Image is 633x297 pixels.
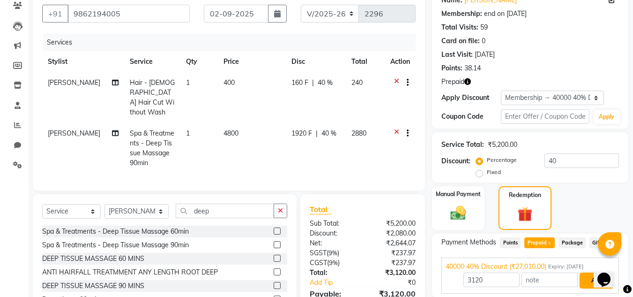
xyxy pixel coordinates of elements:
th: Stylist [42,51,124,72]
span: Package [559,237,586,248]
span: 40 % [321,129,336,138]
div: Sub Total: [303,219,363,228]
div: ₹2,644.07 [363,238,423,248]
span: | [312,78,314,88]
div: Service Total: [441,140,484,150]
span: [PERSON_NAME] [48,129,100,137]
div: Total Visits: [441,23,478,32]
div: Spa & Treatments - Deep Tissue Massage 60min [42,227,189,236]
span: 2880 [351,129,366,137]
span: Prepaid [524,237,555,248]
div: Card on file: [441,36,480,46]
span: 1 [186,78,190,87]
span: CGST [310,259,327,267]
div: Points: [441,63,462,73]
span: 1920 F [291,129,312,138]
span: 40000 40% Discount (₹27,010.00) [446,262,546,272]
button: Add [580,273,614,289]
input: Search or Scan [176,204,274,218]
th: Disc [286,51,346,72]
div: ₹5,200.00 [488,140,517,150]
img: _gift.svg [513,205,537,223]
div: Apply Discount [441,93,500,103]
label: Percentage [487,156,517,164]
span: 240 [351,78,363,87]
span: 1 [186,129,190,137]
div: ₹237.97 [363,258,423,268]
div: ₹0 [373,278,423,288]
div: [DATE] [475,50,495,60]
img: _cash.svg [446,204,471,222]
span: Prepaid [441,77,464,87]
iframe: chat widget [594,259,624,288]
span: 40 % [318,78,333,88]
span: | [316,129,318,138]
div: ₹3,120.00 [363,268,423,278]
div: Discount: [441,156,470,166]
div: Coupon Code [441,112,500,122]
div: 59 [480,23,488,32]
th: Action [385,51,416,72]
button: +91 [42,5,68,23]
div: ₹2,080.00 [363,228,423,238]
div: Last Visit: [441,50,473,60]
div: ( ) [303,248,363,258]
a: Add Tip [303,278,372,288]
input: Enter Offer / Coupon Code [501,109,589,124]
span: 1 [547,241,552,246]
span: 160 F [291,78,308,88]
label: Fixed [487,168,501,176]
div: ANTI HAIRFALL TREATMMENT ANY LENGTH ROOT DEEP [42,267,218,277]
span: [PERSON_NAME] [48,78,100,87]
label: Redemption [509,191,541,199]
div: ₹237.97 [363,248,423,258]
div: 38.14 [464,63,481,73]
input: Amount [463,273,520,287]
span: Total [310,205,331,214]
input: note [521,273,578,287]
span: Hair - [DEMOGRAPHIC_DATA] Hair Cut Without Wash [130,78,175,116]
span: Expiry: [DATE] [548,263,584,271]
th: Total [346,51,385,72]
span: Payment Methods [441,237,496,247]
span: 9% [329,259,338,267]
span: 400 [223,78,235,87]
span: 4800 [223,129,238,137]
span: Points [500,237,521,248]
div: DEEP TISSUE MASSAGE 60 MINS [42,254,144,264]
span: Spa & Treatments - Deep Tissue Massage 90min [130,129,174,167]
div: 0 [482,36,485,46]
span: Gift Card [589,237,618,248]
div: ₹5,200.00 [363,219,423,228]
div: Net: [303,238,363,248]
div: ( ) [303,258,363,268]
th: Price [218,51,286,72]
div: end on [DATE] [484,9,527,19]
th: Service [124,51,180,72]
div: Membership: [441,9,482,19]
label: Manual Payment [436,190,481,198]
input: Search by Name/Mobile/Email/Code [67,5,190,23]
div: Total: [303,268,363,278]
span: SGST [310,249,327,257]
div: Services [43,34,423,51]
div: Spa & Treatments - Deep Tissue Massage 90min [42,240,189,250]
span: 9% [328,249,337,257]
th: Qty [180,51,218,72]
div: Discount: [303,228,363,238]
div: DEEP TISSUE MASSAGE 90 MINS [42,281,144,291]
button: Apply [593,110,620,124]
